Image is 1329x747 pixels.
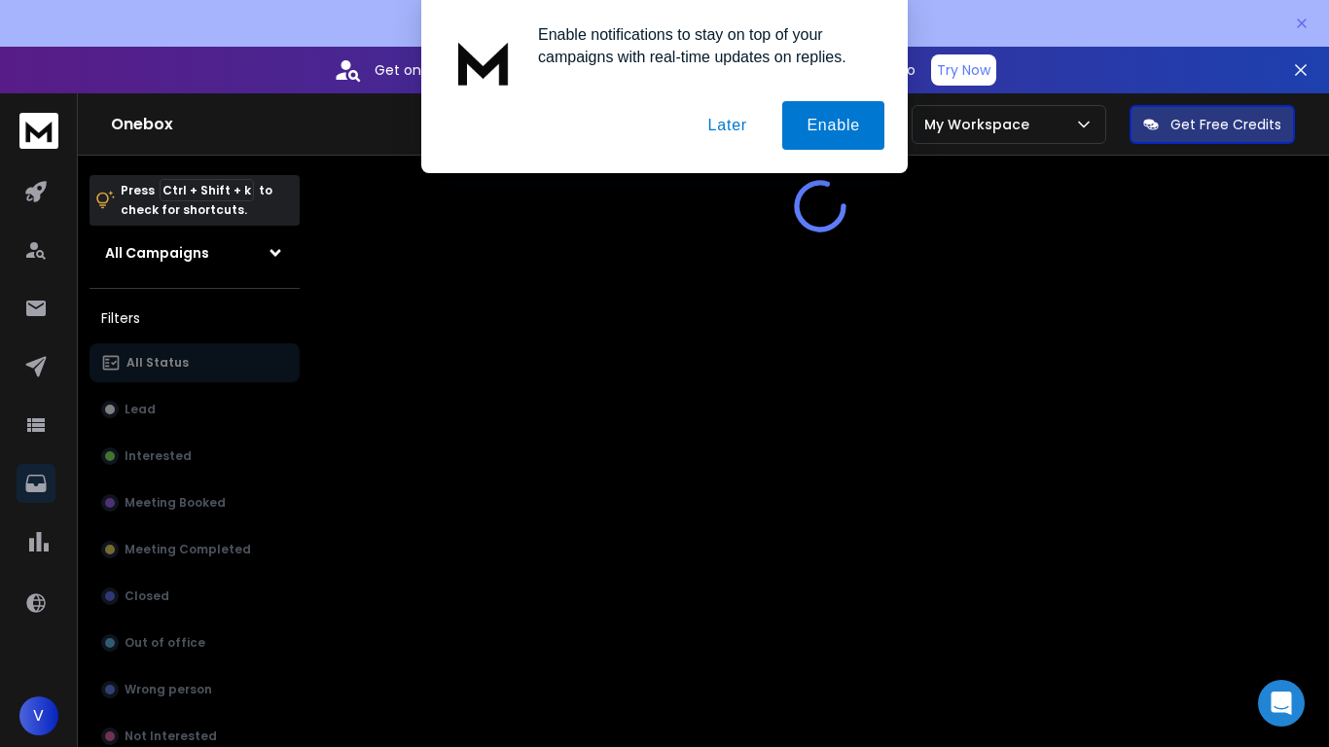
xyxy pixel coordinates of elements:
button: Later [683,101,771,150]
span: Ctrl + Shift + k [160,179,254,201]
p: Press to check for shortcuts. [121,181,272,220]
button: Enable [782,101,884,150]
button: V [19,696,58,735]
h1: All Campaigns [105,243,209,263]
button: All Campaigns [90,233,300,272]
div: Open Intercom Messenger [1258,680,1305,727]
img: notification icon [445,23,522,101]
h3: Filters [90,304,300,332]
div: Enable notifications to stay on top of your campaigns with real-time updates on replies. [522,23,884,68]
